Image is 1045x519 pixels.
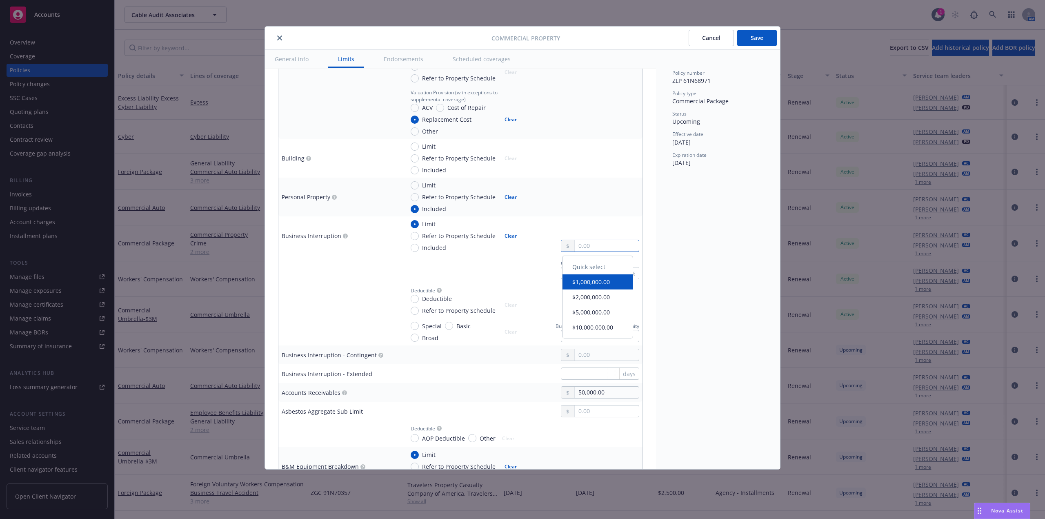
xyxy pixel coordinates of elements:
span: Other [422,127,438,136]
span: Status [672,110,687,117]
input: Cost of Repair [436,104,444,112]
span: Deductible [422,294,452,303]
span: Included [422,243,446,252]
input: Other [411,127,419,136]
span: Commercial Property [491,34,560,42]
input: Limit [411,220,419,228]
input: 0.00 [575,405,639,417]
span: Cost of Repair [447,103,486,112]
span: Effective date [672,131,703,138]
span: Refer to Property Schedule [422,306,496,315]
span: Policy type [672,90,696,97]
span: ZLP 61N68971 [672,77,711,85]
input: Deductible [411,295,419,303]
span: Coinsurance [561,260,589,267]
span: Included [422,205,446,213]
input: Refer to Property Schedule [411,193,419,201]
input: Refer to Property Schedule [411,463,419,471]
input: Refer to Property Schedule [411,232,419,240]
input: Replacement Cost [411,116,419,124]
div: Personal Property [282,193,330,201]
div: Business Interruption [282,232,341,240]
button: General info [265,50,318,68]
div: Accounts Receivables [282,388,340,397]
span: days [623,370,636,378]
input: Limit [411,143,419,151]
input: 0.00 [575,240,639,252]
span: Refer to Property Schedule [422,193,496,201]
button: Clear [500,461,522,472]
span: AOP Deductible [422,434,465,443]
input: Refer to Property Schedule [411,74,419,82]
button: Endorsements [374,50,433,68]
span: Other [480,434,496,443]
input: Included [411,205,419,213]
input: Limit [411,451,419,459]
span: Deductible [411,425,435,432]
button: Limits [328,50,364,68]
span: Deductible [411,287,435,294]
span: Replacement Cost [422,115,471,124]
span: Included [422,166,446,174]
button: Clear [500,230,522,242]
span: Nova Assist [991,507,1023,514]
span: Basic [456,322,471,330]
span: Policy number [672,69,705,76]
span: Limit [422,220,436,228]
input: Broad [411,334,419,342]
button: Clear [500,114,522,125]
div: Building [282,154,305,163]
span: Business Income Period of Indemnity [556,323,639,330]
span: Commercial Package [672,97,729,105]
input: Special [411,322,419,330]
span: Broad [422,334,438,342]
span: Valuation Provision (with exceptions to supplemental coverage) [411,89,522,103]
input: Basic [445,322,453,330]
button: Cancel [689,30,734,46]
button: Scheduled coverages [443,50,520,68]
input: Other [468,434,476,442]
input: ACV [411,104,419,112]
button: $5,000,000.00 [563,305,633,320]
div: Asbestos Aggregate Sub Limit [282,407,363,416]
input: Included [411,244,419,252]
input: 0.00 [575,349,639,361]
span: Limit [422,181,436,189]
button: Clear [500,192,522,203]
button: $2,000,000.00 [563,290,633,305]
button: Nova Assist [974,503,1030,519]
span: Upcoming [672,118,700,125]
button: close [275,33,285,43]
div: Business Interruption - Extended [282,370,372,378]
div: Drag to move [974,503,985,519]
span: % [631,269,636,278]
span: Limit [422,450,436,459]
input: AOP Deductible [411,434,419,442]
input: Included [411,166,419,174]
span: Limit [422,142,436,151]
button: $1,000,000.00 [563,274,633,290]
input: 0.00 [575,387,639,398]
div: Business Interruption - Contingent [282,351,377,359]
span: Expiration date [672,151,707,158]
div: B&M Equipment Breakdown [282,462,359,471]
button: $10,000,000.00 [563,320,633,335]
input: Limit [411,181,419,189]
div: Quick select [563,259,633,274]
span: Refer to Property Schedule [422,154,496,163]
span: Special [422,322,442,330]
input: Refer to Property Schedule [411,307,419,315]
button: Save [737,30,777,46]
span: ACV [422,103,433,112]
span: Refer to Property Schedule [422,232,496,240]
span: Refer to Property Schedule [422,74,496,82]
input: Refer to Property Schedule [411,154,419,163]
span: [DATE] [672,138,691,146]
span: Refer to Property Schedule [422,462,496,471]
span: [DATE] [672,159,691,167]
